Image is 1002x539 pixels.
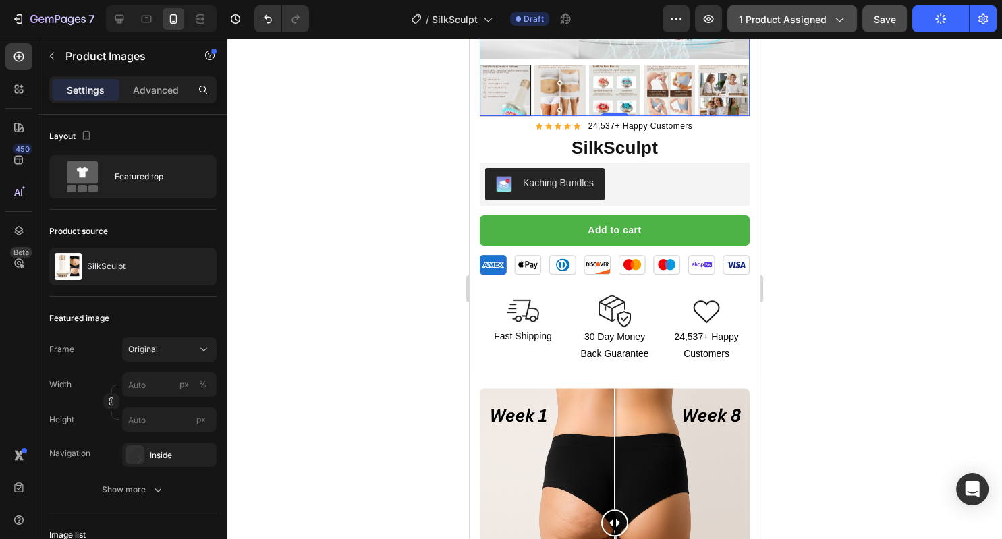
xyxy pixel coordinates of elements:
div: Beta [10,247,32,258]
div: Show more [102,483,165,497]
span: SilkSculpt [432,12,478,26]
input: px [122,407,217,432]
div: Featured image [49,312,109,324]
span: / [426,12,429,26]
div: Layout [49,127,94,146]
p: SilkSculpt [87,262,126,271]
div: Navigation [49,447,90,459]
span: Original [128,343,158,356]
span: Draft [524,13,544,25]
label: Height [49,414,74,426]
div: Product source [49,225,108,237]
p: 7 [88,11,94,27]
span: Save [874,13,896,25]
div: Featured top [115,161,197,192]
span: 1 product assigned [739,12,827,26]
label: Frame [49,343,74,356]
div: Inside [150,449,213,461]
div: Open Intercom Messenger [956,473,989,505]
input: px% [122,372,217,397]
button: Original [122,337,217,362]
div: % [199,378,207,391]
div: 450 [13,144,32,154]
div: Undo/Redo [254,5,309,32]
img: product feature img [55,253,82,280]
iframe: Design area [470,38,760,539]
span: px [196,414,206,424]
button: 1 product assigned [727,5,857,32]
p: Product Images [65,48,180,64]
label: Width [49,378,72,391]
p: Settings [67,83,105,97]
button: % [176,376,192,393]
button: Save [862,5,907,32]
button: px [195,376,211,393]
button: Show more [49,478,217,502]
p: Advanced [133,83,179,97]
button: 7 [5,5,101,32]
div: px [179,378,189,391]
